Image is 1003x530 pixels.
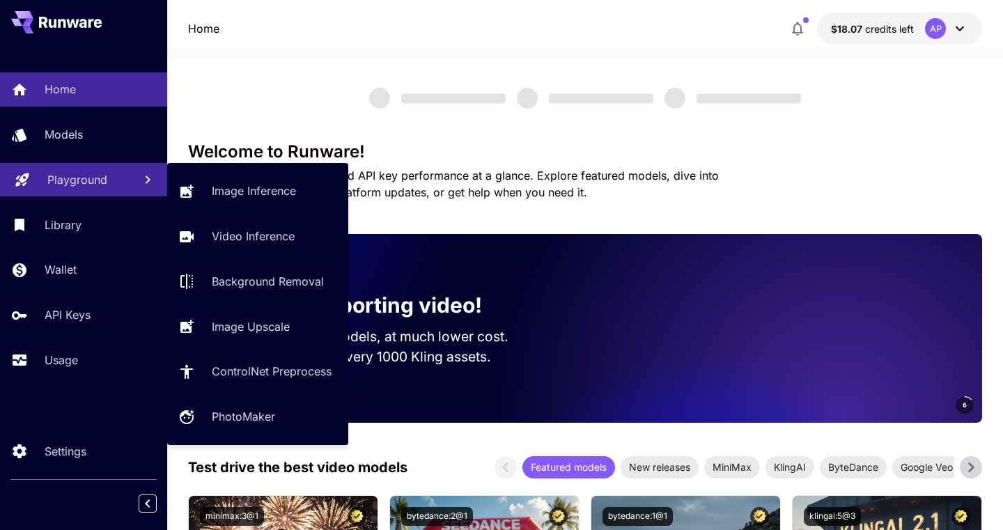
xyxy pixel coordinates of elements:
[188,169,719,199] span: Check out your usage stats and API key performance at a glance. Explore featured models, dive int...
[212,228,295,244] p: Video Inference
[831,22,914,36] div: $18.07367
[765,460,814,474] span: KlingAI
[348,507,366,526] button: Certified Model – Vetted for best performance and includes a commercial license.
[210,347,535,367] p: Save up to $500 for every 1000 Kling assets.
[925,18,946,39] div: AP
[167,400,348,434] a: PhotoMaker
[549,507,568,526] button: Certified Model – Vetted for best performance and includes a commercial license.
[704,460,760,474] span: MiniMax
[820,460,887,474] span: ByteDance
[951,507,970,526] button: Certified Model – Vetted for best performance and includes a commercial license.
[45,126,83,143] p: Models
[602,507,673,526] button: bytedance:1@1
[47,171,107,188] p: Playground
[167,354,348,389] a: ControlNet Preprocess
[139,494,157,513] button: Collapse sidebar
[210,327,535,347] p: Run the best video models, at much lower cost.
[212,318,290,335] p: Image Upscale
[45,306,91,323] p: API Keys
[188,20,219,37] nav: breadcrumb
[963,400,967,410] span: 6
[149,491,167,516] div: Collapse sidebar
[167,265,348,299] a: Background Removal
[212,363,332,380] p: ControlNet Preprocess
[167,309,348,343] a: Image Upscale
[522,460,615,474] span: Featured models
[804,507,861,526] button: klingai:5@3
[401,507,473,526] button: bytedance:2@1
[892,460,961,474] span: Google Veo
[188,457,407,478] p: Test drive the best video models
[167,174,348,208] a: Image Inference
[750,507,769,526] button: Certified Model – Vetted for best performance and includes a commercial license.
[212,408,275,425] p: PhotoMaker
[188,20,219,37] p: Home
[621,460,699,474] span: New releases
[45,261,77,278] p: Wallet
[45,81,76,98] p: Home
[831,23,865,35] span: $18.07
[817,13,982,45] button: $18.07367
[167,219,348,254] a: Video Inference
[45,443,86,460] p: Settings
[212,182,296,199] p: Image Inference
[865,23,914,35] span: credits left
[249,290,482,321] p: Now supporting video!
[45,352,78,368] p: Usage
[188,142,982,162] h3: Welcome to Runware!
[45,217,81,233] p: Library
[212,273,324,290] p: Background Removal
[200,507,264,526] button: minimax:3@1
